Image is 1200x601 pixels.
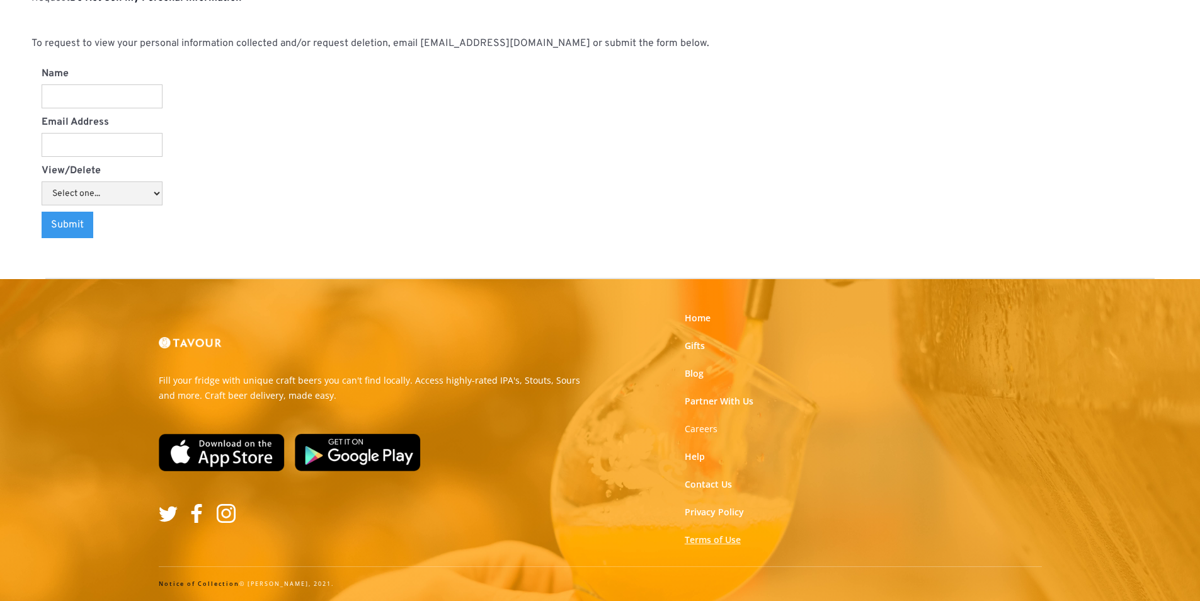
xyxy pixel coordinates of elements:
a: Gifts [685,340,705,352]
a: Terms of Use [685,534,741,546]
label: Email Address [42,115,163,130]
a: Partner With Us [685,395,753,408]
div: © [PERSON_NAME], 2021. [159,580,1042,588]
a: Careers [685,423,717,435]
p: Fill your fridge with unique craft beers you can't find locally. Access highly-rated IPA's, Stout... [159,373,591,403]
a: Home [685,312,711,324]
a: Notice of Collection [159,580,239,588]
a: Help [685,450,705,463]
a: Contact Us [685,478,732,491]
input: Submit [42,212,93,238]
label: View/Delete [42,163,163,178]
a: Privacy Policy [685,506,744,518]
label: Name [42,66,163,81]
a: Blog [685,367,704,380]
form: View/delete my PI [42,66,163,238]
